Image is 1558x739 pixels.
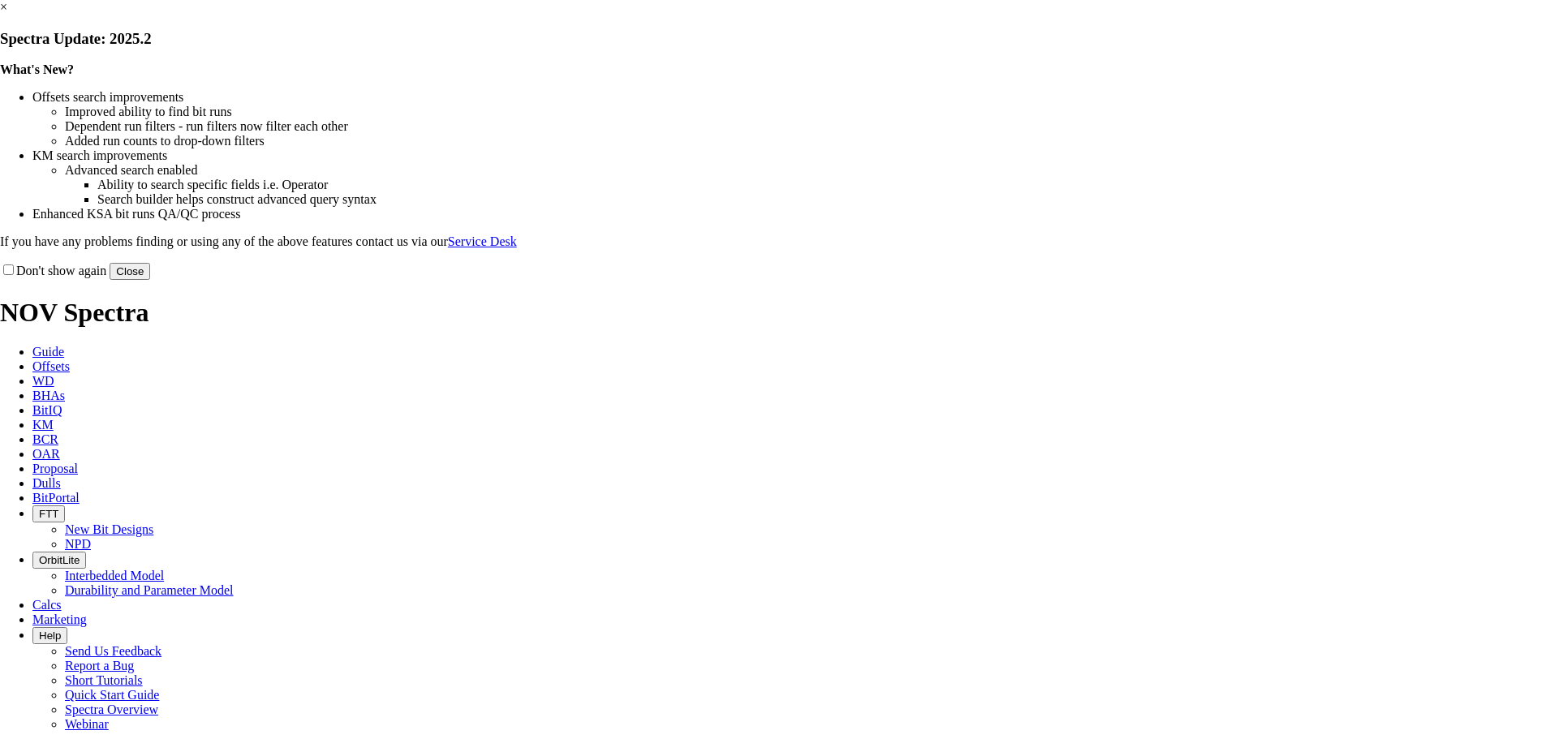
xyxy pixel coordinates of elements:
span: BitPortal [32,491,80,505]
span: Dulls [32,476,61,490]
a: Short Tutorials [65,673,143,687]
button: Close [110,263,150,280]
span: Help [39,629,61,642]
input: Don't show again [3,264,14,275]
span: BitIQ [32,403,62,417]
a: Webinar [65,717,109,731]
li: Improved ability to find bit runs [65,105,1558,119]
span: OAR [32,447,60,461]
a: NPD [65,537,91,551]
li: Advanced search enabled [65,163,1558,178]
a: Interbedded Model [65,569,164,582]
span: Offsets [32,359,70,373]
li: KM search improvements [32,148,1558,163]
span: Calcs [32,598,62,612]
li: Ability to search specific fields i.e. Operator [97,178,1558,192]
a: Quick Start Guide [65,688,159,702]
span: BCR [32,432,58,446]
li: Enhanced KSA bit runs QA/QC process [32,207,1558,221]
a: New Bit Designs [65,522,153,536]
li: Dependent run filters - run filters now filter each other [65,119,1558,134]
a: Report a Bug [65,659,134,672]
li: Offsets search improvements [32,90,1558,105]
span: Proposal [32,462,78,475]
span: FTT [39,508,58,520]
span: OrbitLite [39,554,80,566]
a: Spectra Overview [65,702,158,716]
li: Added run counts to drop-down filters [65,134,1558,148]
span: WD [32,374,54,388]
li: Search builder helps construct advanced query syntax [97,192,1558,207]
a: Durability and Parameter Model [65,583,234,597]
span: Marketing [32,612,87,626]
span: BHAs [32,389,65,402]
a: Send Us Feedback [65,644,161,658]
span: KM [32,418,54,432]
span: Guide [32,345,64,359]
a: Service Desk [448,234,517,248]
